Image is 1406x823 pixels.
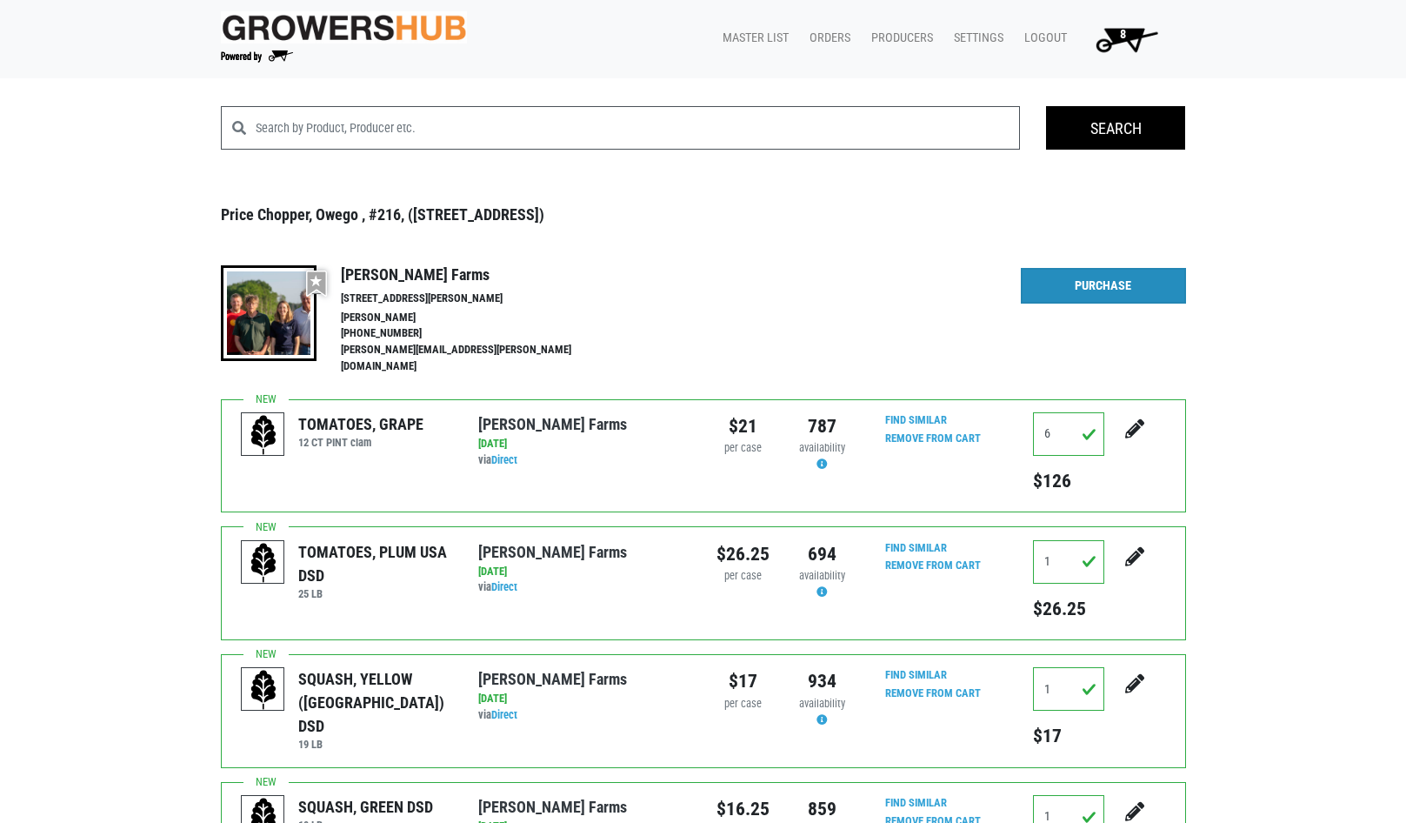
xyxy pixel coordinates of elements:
li: [PERSON_NAME][EMAIL_ADDRESS][PERSON_NAME][DOMAIN_NAME] [341,342,609,375]
h3: Price Chopper, Owego , #216, ([STREET_ADDRESS]) [221,205,1186,224]
div: $26.25 [716,540,770,568]
div: via [478,452,690,469]
h6: 25 LB [298,587,452,600]
a: Find Similar [885,413,947,426]
img: placeholder-variety-43d6402dacf2d531de610a020419775a.svg [242,668,285,712]
div: 859 [796,795,849,823]
div: TOMATOES, PLUM USA DSD [298,540,452,587]
div: [DATE] [478,691,690,707]
img: placeholder-variety-43d6402dacf2d531de610a020419775a.svg [242,541,285,585]
a: Settings [940,22,1010,55]
input: Remove From Cart [875,556,991,576]
a: Find Similar [885,541,947,554]
a: [PERSON_NAME] Farms [478,543,627,561]
div: per case [716,568,770,585]
div: TOMATOES, GRAPE [298,412,423,436]
input: Remove From Cart [875,684,991,704]
a: Master List [709,22,796,55]
div: 934 [796,667,849,695]
a: Logout [1010,22,1074,55]
input: Search by Product, Producer etc. [256,106,1021,150]
img: thumbnail-8a08f3346781c529aa742b86dead986c.jpg [221,265,317,361]
a: [PERSON_NAME] Farms [478,798,627,816]
a: Orders [796,22,857,55]
a: Direct [491,453,517,466]
a: Find Similar [885,796,947,809]
span: availability [799,569,845,582]
li: [STREET_ADDRESS][PERSON_NAME] [341,291,609,307]
div: $16.25 [716,795,770,823]
a: Purchase [1021,268,1186,304]
h6: 12 CT PINT clam [298,436,423,449]
a: [PERSON_NAME] Farms [478,415,627,433]
input: Remove From Cart [875,429,991,449]
span: availability [799,697,845,710]
a: Direct [491,580,517,593]
h5: $26.25 [1033,598,1104,620]
img: Cart [1088,22,1165,57]
div: 787 [796,412,849,440]
div: per case [716,696,770,713]
input: Search [1046,106,1185,150]
input: Qty [1033,412,1104,456]
a: Find Similar [885,668,947,681]
div: 694 [796,540,849,568]
span: 8 [1120,27,1126,42]
h6: 19 LB [298,738,452,751]
img: original-fc7597fdc6adbb9d0e2ae620e786d1a2.jpg [221,11,468,43]
div: per case [716,440,770,457]
div: SQUASH, YELLOW ([GEOGRAPHIC_DATA]) DSD [298,667,452,738]
img: Powered by Big Wheelbarrow [221,50,293,63]
a: [PERSON_NAME] Farms [478,670,627,688]
div: via [478,579,690,596]
div: via [478,707,690,724]
a: Producers [857,22,940,55]
div: [DATE] [478,436,690,452]
input: Qty [1033,540,1104,584]
img: placeholder-variety-43d6402dacf2d531de610a020419775a.svg [242,413,285,457]
a: 8 [1074,22,1172,57]
div: SQUASH, GREEN DSD [298,795,433,819]
h5: $17 [1033,725,1104,747]
h5: $126 [1033,470,1104,492]
div: $21 [716,412,770,440]
h4: [PERSON_NAME] Farms [341,265,609,284]
div: [DATE] [478,564,690,580]
li: [PHONE_NUMBER] [341,325,609,342]
a: Direct [491,708,517,721]
li: [PERSON_NAME] [341,310,609,326]
span: availability [799,441,845,454]
input: Qty [1033,667,1104,711]
div: $17 [716,667,770,695]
